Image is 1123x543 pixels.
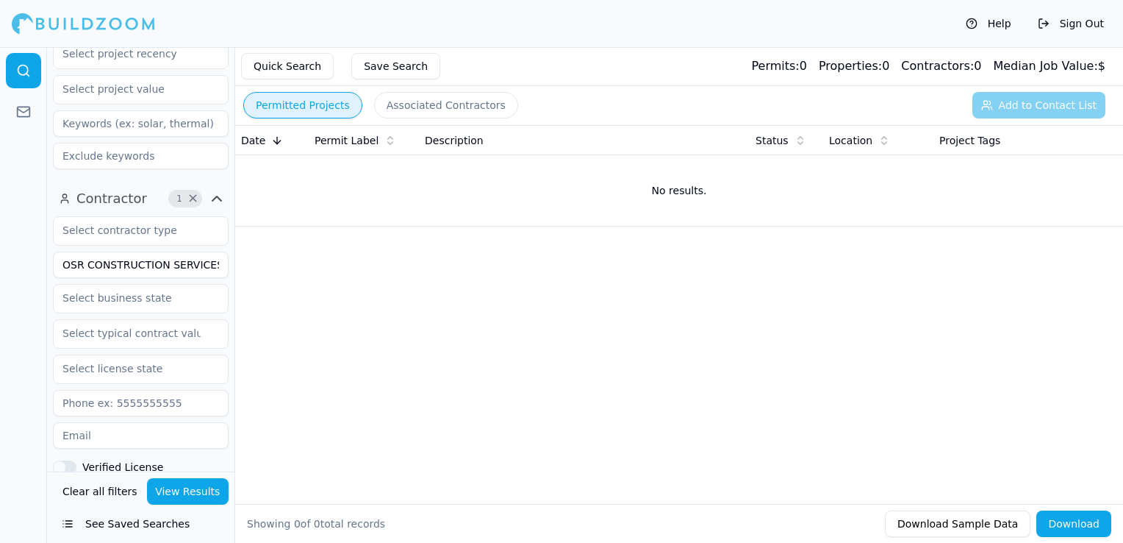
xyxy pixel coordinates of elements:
[54,76,209,102] input: Select project value
[53,511,229,537] button: See Saved Searches
[241,53,334,79] button: Quick Search
[243,92,362,118] button: Permitted Projects
[1036,511,1111,537] button: Download
[315,133,378,148] span: Permit Label
[53,390,229,416] input: Phone ex: 5555555555
[54,355,209,382] input: Select license state
[147,478,229,505] button: View Results
[958,12,1019,35] button: Help
[53,187,229,210] button: Contractor1Clear Contractor filters
[82,462,163,472] label: Verified License
[901,57,981,75] div: 0
[53,143,229,169] input: Exclude keywords
[351,53,440,79] button: Save Search
[374,92,518,118] button: Associated Contractors
[425,133,484,148] span: Description
[53,422,229,449] input: Email
[751,57,806,75] div: 0
[54,285,209,311] input: Select business state
[993,59,1097,73] span: Median Job Value:
[241,133,265,148] span: Date
[53,110,229,137] input: Keywords (ex: solar, thermal)
[187,195,198,202] span: Clear Contractor filters
[54,217,209,244] input: Select contractor type
[294,518,301,530] span: 0
[247,517,385,531] div: Showing of total records
[939,133,1000,148] span: Project Tags
[54,320,209,347] input: Select typical contract value
[314,518,320,530] span: 0
[59,478,141,505] button: Clear all filters
[53,252,229,278] input: Business name
[76,188,147,209] span: Contractor
[235,155,1123,226] td: No results.
[829,133,872,148] span: Location
[172,191,187,206] span: 1
[993,57,1105,75] div: $
[751,59,799,73] span: Permits:
[756,133,789,148] span: Status
[901,59,974,73] span: Contractors:
[1030,12,1111,35] button: Sign Out
[885,511,1030,537] button: Download Sample Data
[819,57,889,75] div: 0
[819,59,882,73] span: Properties:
